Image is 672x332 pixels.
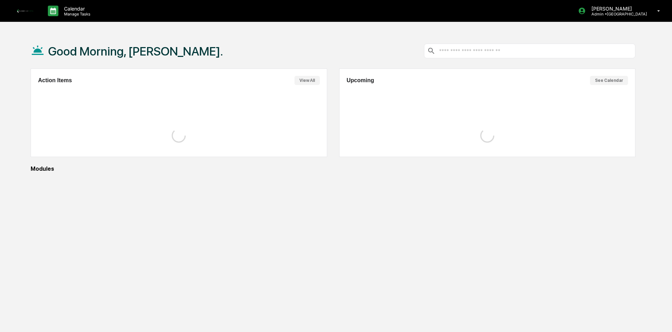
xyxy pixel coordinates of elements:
img: logo [17,9,34,13]
button: View All [294,76,320,85]
h2: Action Items [38,77,72,84]
h1: Good Morning, [PERSON_NAME]. [48,44,223,58]
p: Manage Tasks [58,12,94,17]
p: [PERSON_NAME] [586,6,647,12]
button: See Calendar [590,76,628,85]
h2: Upcoming [347,77,374,84]
p: Admin • [GEOGRAPHIC_DATA] [586,12,647,17]
div: Modules [31,165,635,172]
p: Calendar [58,6,94,12]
